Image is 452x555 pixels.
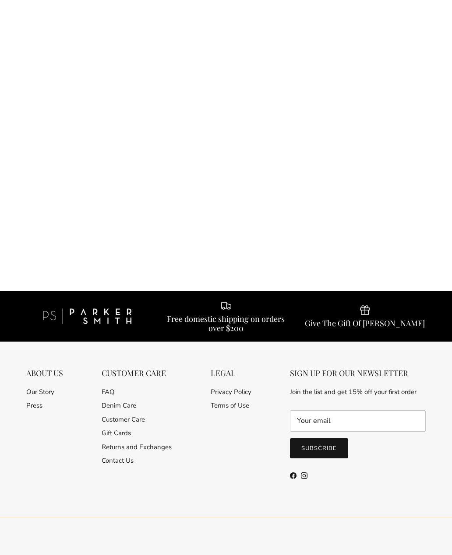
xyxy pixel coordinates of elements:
div: Give The Gift Of [PERSON_NAME] [305,318,425,328]
a: Gift Cards [102,429,131,437]
div: LEGAL [211,368,251,378]
input: Email [290,410,426,432]
button: Subscribe [290,438,348,458]
a: Terms of Use [211,401,249,410]
a: Denim Care [102,401,136,410]
a: Press [26,401,42,410]
a: Returns and Exchanges [102,443,172,451]
div: SIGN UP FOR OUR NEWSLETTER [290,368,426,378]
div: CUSTOMER CARE [102,368,172,378]
a: Contact Us [102,456,134,465]
a: Privacy Policy [211,387,251,396]
div: Secondary [93,368,180,486]
a: Our Story [26,387,54,396]
div: Secondary [18,368,72,486]
div: ABOUT US [26,368,63,378]
p: Join the list and get 15% off your first order [290,387,426,397]
div: Free domestic shipping on orders over $200 [161,314,291,333]
div: Secondary [202,368,260,486]
a: FAQ [102,387,115,396]
a: Customer Care [102,415,145,424]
